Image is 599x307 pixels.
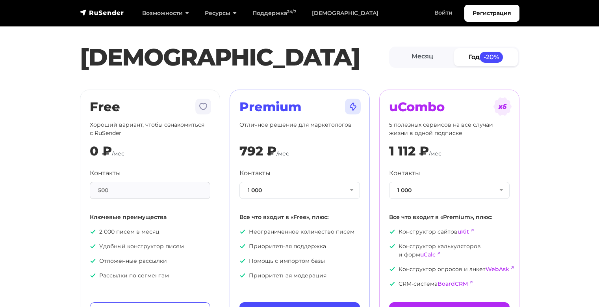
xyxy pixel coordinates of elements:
[90,228,96,235] img: icon-ok.svg
[90,271,210,280] p: Рассылки по сегментам
[239,144,276,159] div: 792 ₽
[239,271,360,280] p: Приоритетная модерация
[493,97,512,116] img: tarif-ucombo.svg
[287,9,296,14] sup: 24/7
[464,5,519,22] a: Регистрация
[389,242,510,259] p: Конструктор калькуляторов и форм
[276,150,289,157] span: /мес
[389,99,510,114] h2: uCombo
[239,242,360,251] p: Приоритетная поддержка
[239,228,360,236] p: Неограниченное количество писем
[80,9,124,17] img: RuSender
[239,272,246,279] img: icon-ok.svg
[389,168,420,178] label: Контакты
[389,280,510,288] p: CRM-система
[389,243,395,249] img: icon-ok.svg
[343,97,362,116] img: tarif-premium.svg
[429,150,441,157] span: /мес
[194,97,213,116] img: tarif-free.svg
[438,280,468,287] a: BoardCRM
[90,121,210,137] p: Хороший вариант, чтобы ознакомиться с RuSender
[389,265,510,273] p: Конструктор опросов и анкет
[90,99,210,114] h2: Free
[239,182,360,199] button: 1 000
[480,52,503,62] span: -20%
[458,228,469,235] a: uKit
[389,121,510,137] p: 5 полезных сервисов на все случаи жизни в одной подписке
[389,182,510,199] button: 1 000
[304,5,386,21] a: [DEMOGRAPHIC_DATA]
[90,243,96,249] img: icon-ok.svg
[389,228,395,235] img: icon-ok.svg
[389,266,395,272] img: icon-ok.svg
[389,281,395,287] img: icon-ok.svg
[90,168,121,178] label: Контакты
[90,242,210,251] p: Удобный конструктор писем
[427,5,460,21] a: Войти
[245,5,304,21] a: Поддержка24/7
[239,258,246,264] img: icon-ok.svg
[112,150,124,157] span: /мес
[90,228,210,236] p: 2 000 писем в месяц
[454,48,518,66] a: Год
[239,243,246,249] img: icon-ok.svg
[239,257,360,265] p: Помощь с импортом базы
[486,266,509,273] a: WebAsk
[391,48,454,66] a: Месяц
[90,272,96,279] img: icon-ok.svg
[134,5,197,21] a: Возможности
[389,144,429,159] div: 1 112 ₽
[389,213,510,221] p: Все что входит в «Premium», плюс:
[239,213,360,221] p: Все что входит в «Free», плюс:
[239,168,271,178] label: Контакты
[239,121,360,137] p: Отличное решение для маркетологов
[90,257,210,265] p: Отложенные рассылки
[239,228,246,235] img: icon-ok.svg
[389,228,510,236] p: Конструктор сайтов
[90,213,210,221] p: Ключевые преимущества
[90,258,96,264] img: icon-ok.svg
[197,5,245,21] a: Ресурсы
[80,43,389,71] h1: [DEMOGRAPHIC_DATA]
[90,144,112,159] div: 0 ₽
[420,251,436,258] a: uCalc
[239,99,360,114] h2: Premium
